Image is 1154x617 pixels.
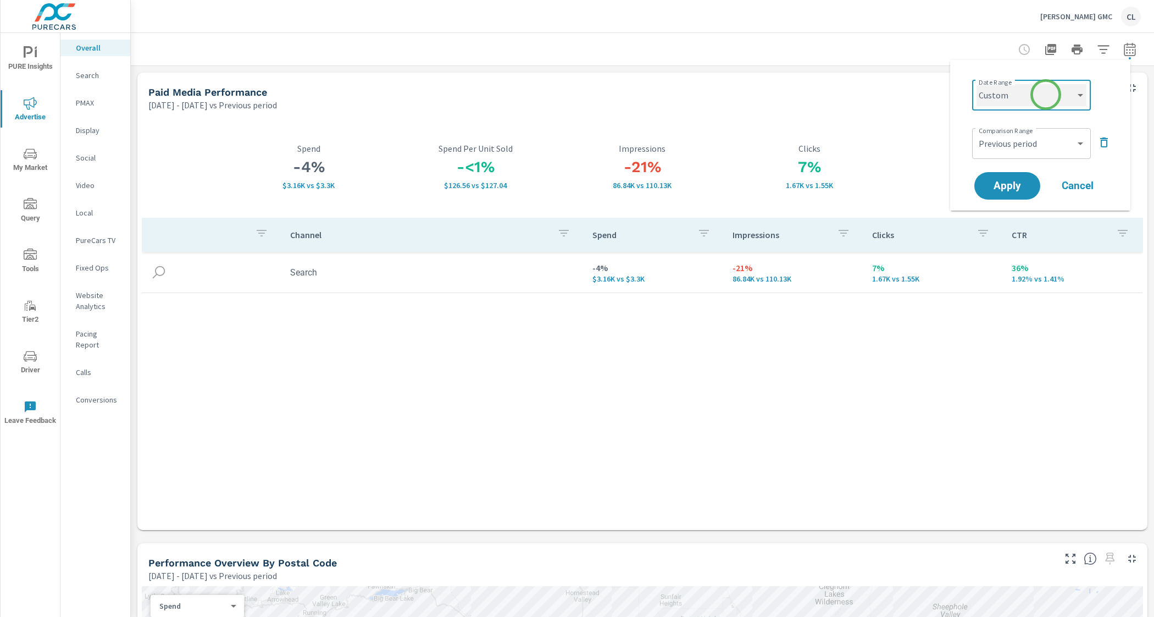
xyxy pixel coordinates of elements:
[872,274,994,283] p: 1,665 vs 1,554
[76,235,121,246] p: PureCars TV
[60,232,130,249] div: PureCars TV
[60,392,130,408] div: Conversions
[159,601,226,611] p: Spend
[1084,552,1097,565] span: Understand performance data by postal code. Individual postal codes can be selected and expanded ...
[1101,550,1119,568] span: Select a preset date range to save this widget
[4,198,57,225] span: Query
[872,229,968,240] p: Clicks
[60,177,130,194] div: Video
[726,181,893,190] p: 1,665 vs 1,554
[733,261,855,274] p: -21%
[1066,38,1088,60] button: Print Report
[985,181,1029,191] span: Apply
[60,40,130,56] div: Overall
[4,350,57,377] span: Driver
[4,400,57,427] span: Leave Feedback
[60,364,130,381] div: Calls
[4,97,57,124] span: Advertise
[392,144,559,153] p: Spend Per Unit Sold
[60,95,130,111] div: PMAX
[151,601,235,612] div: Spend
[76,97,121,108] p: PMAX
[225,158,392,177] h3: -4%
[592,229,688,240] p: Spend
[76,152,121,163] p: Social
[225,181,392,190] p: $3,164 vs $3,303
[1092,38,1114,60] button: Apply Filters
[559,144,726,153] p: Impressions
[1123,79,1141,97] button: Minimize Widget
[559,181,726,190] p: 86,840 vs 110,130
[290,229,548,240] p: Channel
[726,144,893,153] p: Clicks
[148,569,277,582] p: [DATE] - [DATE] vs Previous period
[148,557,337,569] h5: Performance Overview By Postal Code
[893,144,1060,153] p: CTR
[76,394,121,405] p: Conversions
[1045,172,1111,200] button: Cancel
[392,158,559,177] h3: -<1%
[4,147,57,174] span: My Market
[151,264,167,280] img: icon-search.svg
[1062,550,1079,568] button: Make Fullscreen
[76,328,121,350] p: Pacing Report
[76,262,121,273] p: Fixed Ops
[76,207,121,218] p: Local
[281,258,584,287] td: Search
[1012,229,1107,240] p: CTR
[148,98,277,112] p: [DATE] - [DATE] vs Previous period
[60,260,130,276] div: Fixed Ops
[893,158,1060,177] h3: 36%
[76,42,121,53] p: Overall
[60,326,130,353] div: Pacing Report
[1121,7,1141,26] div: CL
[559,158,726,177] h3: -21%
[4,46,57,73] span: PURE Insights
[76,290,121,312] p: Website Analytics
[592,261,714,274] p: -4%
[76,70,121,81] p: Search
[1040,38,1062,60] button: "Export Report to PDF"
[592,274,714,283] p: $3,164 vs $3,303
[974,172,1040,200] button: Apply
[4,299,57,326] span: Tier2
[76,367,121,378] p: Calls
[1119,38,1141,60] button: Select Date Range
[726,158,893,177] h3: 7%
[1012,274,1134,283] p: 1.92% vs 1.41%
[60,67,130,84] div: Search
[1,33,60,438] div: nav menu
[225,144,392,153] p: Spend
[733,229,828,240] p: Impressions
[76,125,121,136] p: Display
[893,181,1060,190] p: 1.92% vs 1.41%
[392,181,559,190] p: $126.56 vs $127.04
[76,180,121,191] p: Video
[60,205,130,221] div: Local
[60,287,130,315] div: Website Analytics
[60,150,130,166] div: Social
[1056,181,1100,191] span: Cancel
[1040,12,1112,21] p: [PERSON_NAME] GMC
[872,261,994,274] p: 7%
[1123,550,1141,568] button: Minimize Widget
[60,122,130,139] div: Display
[733,274,855,283] p: 86,840 vs 110,130
[4,249,57,276] span: Tools
[148,86,267,98] h5: Paid Media Performance
[1012,261,1134,274] p: 36%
